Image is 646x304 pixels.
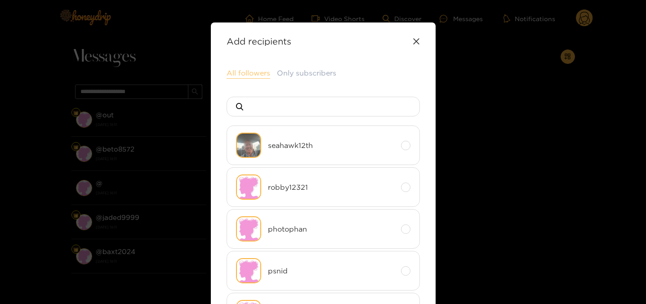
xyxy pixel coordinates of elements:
[268,140,394,151] span: seahawk12th
[236,216,261,241] img: no-avatar.png
[268,224,394,234] span: photophan
[227,36,291,46] strong: Add recipients
[236,133,261,158] img: 8a4e8-img_3262.jpeg
[227,68,270,79] button: All followers
[236,174,261,200] img: no-avatar.png
[268,266,394,276] span: psnid
[277,68,336,78] button: Only subscribers
[268,182,394,192] span: robby12321
[236,258,261,283] img: no-avatar.png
